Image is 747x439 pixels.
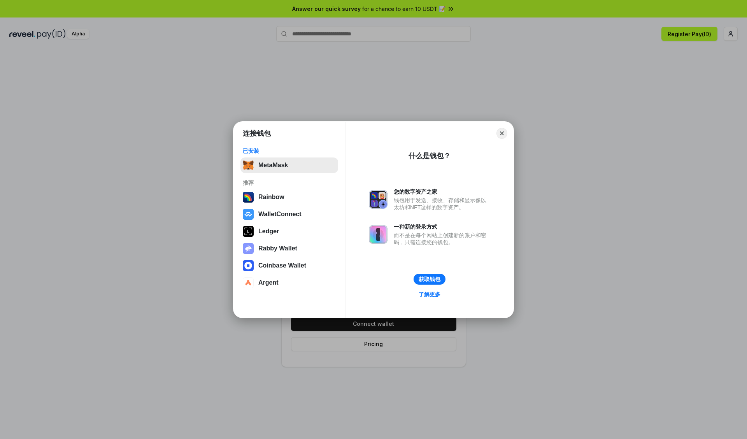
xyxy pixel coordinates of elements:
[258,211,302,218] div: WalletConnect
[243,147,336,154] div: 已安装
[240,224,338,239] button: Ledger
[243,226,254,237] img: svg+xml,%3Csvg%20xmlns%3D%22http%3A%2F%2Fwww.w3.org%2F2000%2Fsvg%22%20width%3D%2228%22%20height%3...
[369,225,388,244] img: svg+xml,%3Csvg%20xmlns%3D%22http%3A%2F%2Fwww.w3.org%2F2000%2Fsvg%22%20fill%3D%22none%22%20viewBox...
[394,197,490,211] div: 钱包用于发送、接收、存储和显示像以太坊和NFT这样的数字资产。
[240,157,338,173] button: MetaMask
[369,190,388,209] img: svg+xml,%3Csvg%20xmlns%3D%22http%3A%2F%2Fwww.w3.org%2F2000%2Fsvg%22%20fill%3D%22none%22%20viewBox...
[496,128,507,139] button: Close
[240,189,338,205] button: Rainbow
[243,277,254,288] img: svg+xml,%3Csvg%20width%3D%2228%22%20height%3D%2228%22%20viewBox%3D%220%200%2028%2028%22%20fill%3D...
[243,260,254,271] img: svg+xml,%3Csvg%20width%3D%2228%22%20height%3D%2228%22%20viewBox%3D%220%200%2028%2028%22%20fill%3D...
[243,209,254,220] img: svg+xml,%3Csvg%20width%3D%2228%22%20height%3D%2228%22%20viewBox%3D%220%200%2028%2028%22%20fill%3D...
[243,160,254,171] img: svg+xml,%3Csvg%20fill%3D%22none%22%20height%3D%2233%22%20viewBox%3D%220%200%2035%2033%22%20width%...
[419,276,440,283] div: 获取钱包
[243,192,254,203] img: svg+xml,%3Csvg%20width%3D%22120%22%20height%3D%22120%22%20viewBox%3D%220%200%20120%20120%22%20fil...
[419,291,440,298] div: 了解更多
[243,129,271,138] h1: 连接钱包
[240,241,338,256] button: Rabby Wallet
[394,232,490,246] div: 而不是在每个网站上创建新的账户和密码，只需连接您的钱包。
[243,179,336,186] div: 推荐
[394,188,490,195] div: 您的数字资产之家
[394,223,490,230] div: 一种新的登录方式
[414,274,445,285] button: 获取钱包
[409,151,451,161] div: 什么是钱包？
[258,194,284,201] div: Rainbow
[243,243,254,254] img: svg+xml,%3Csvg%20xmlns%3D%22http%3A%2F%2Fwww.w3.org%2F2000%2Fsvg%22%20fill%3D%22none%22%20viewBox...
[258,245,297,252] div: Rabby Wallet
[258,279,279,286] div: Argent
[240,258,338,273] button: Coinbase Wallet
[258,228,279,235] div: Ledger
[414,289,445,299] a: 了解更多
[258,162,288,169] div: MetaMask
[240,275,338,290] button: Argent
[240,206,338,222] button: WalletConnect
[258,262,306,269] div: Coinbase Wallet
